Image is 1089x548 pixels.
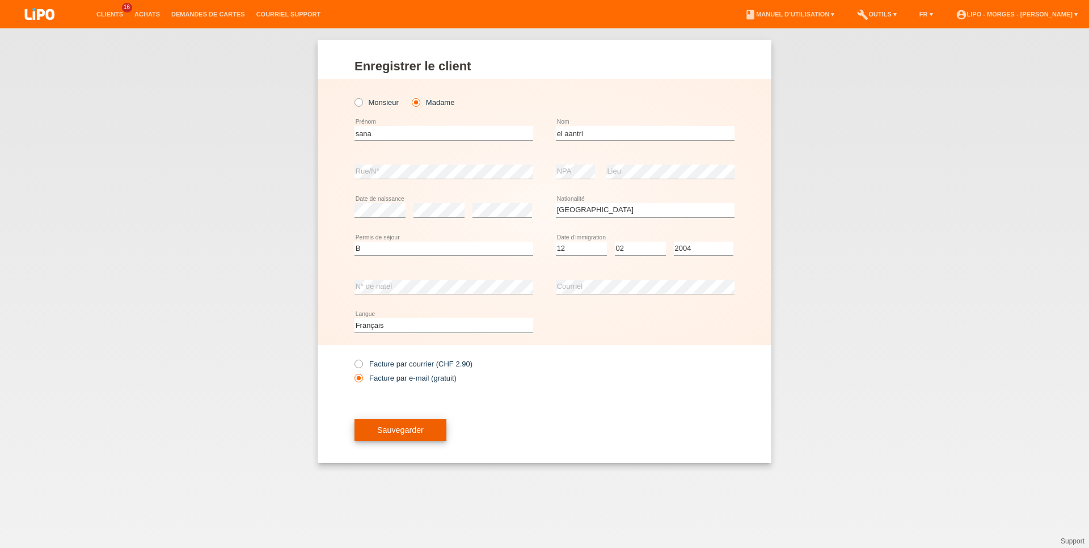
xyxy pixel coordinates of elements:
label: Facture par e-mail (gratuit) [354,374,457,382]
i: book [745,9,756,20]
a: account_circleLIPO - Morges - [PERSON_NAME] ▾ [950,11,1083,18]
label: Madame [412,98,454,107]
a: Support [1061,537,1084,545]
input: Facture par courrier (CHF 2.90) [354,360,362,374]
a: LIPO pay [11,23,68,32]
span: Sauvegarder [377,425,424,435]
h1: Enregistrer le client [354,59,735,73]
a: Demandes de cartes [166,11,251,18]
a: Courriel Support [251,11,326,18]
i: account_circle [956,9,967,20]
a: Achats [129,11,166,18]
input: Monsieur [354,98,362,106]
span: 16 [122,3,132,12]
input: Facture par e-mail (gratuit) [354,374,362,388]
i: build [857,9,868,20]
a: bookManuel d’utilisation ▾ [739,11,840,18]
a: Clients [91,11,129,18]
a: FR ▾ [914,11,939,18]
a: buildOutils ▾ [851,11,902,18]
label: Monsieur [354,98,399,107]
input: Madame [412,98,419,106]
label: Facture par courrier (CHF 2.90) [354,360,472,368]
button: Sauvegarder [354,419,446,441]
